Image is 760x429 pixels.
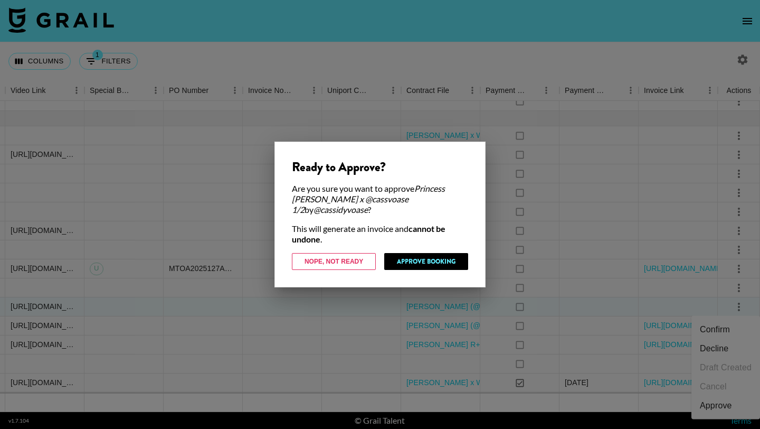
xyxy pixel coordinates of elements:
em: @ cassidyvoase [313,204,368,215]
button: Approve Booking [384,253,468,270]
div: Ready to Approve? [292,159,468,175]
div: This will generate an invoice and . [292,223,468,245]
button: Nope, Not Ready [292,253,376,270]
div: Are you sure you want to approve by ? [292,183,468,215]
em: Princess [PERSON_NAME] x @cassvoase 1/2 [292,183,445,215]
strong: cannot be undone [292,223,445,244]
